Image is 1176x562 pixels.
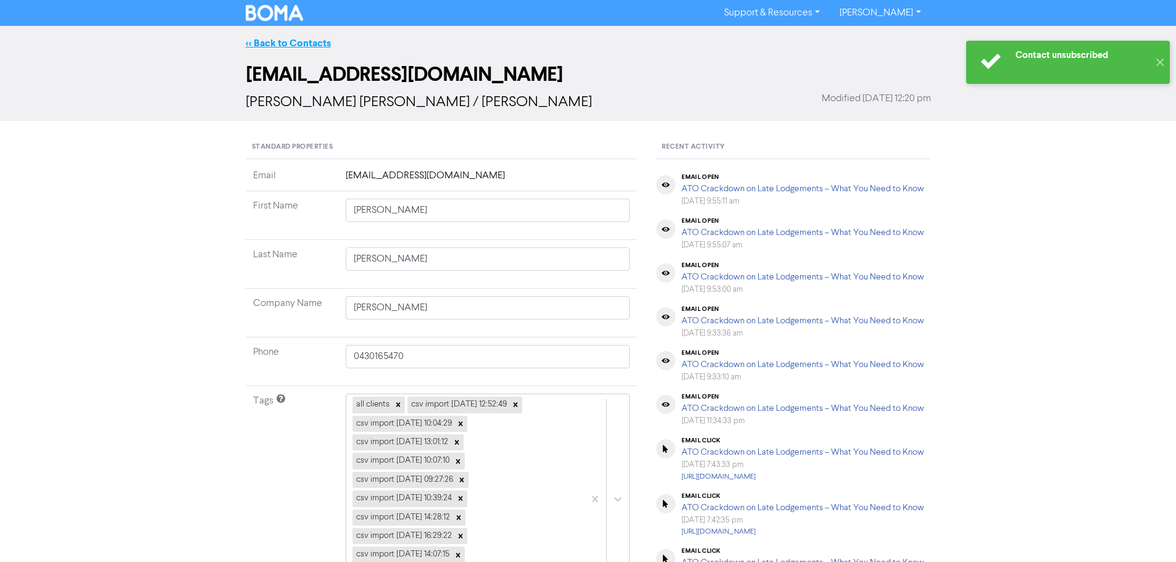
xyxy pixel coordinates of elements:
div: email open [682,262,924,269]
span: [PERSON_NAME] [PERSON_NAME] / [PERSON_NAME] [246,95,592,110]
td: First Name [246,191,338,240]
div: Recent Activity [656,136,930,159]
div: [DATE] 9:53:00 am [682,284,924,295]
div: csv import [DATE] 09:27:26 [352,472,455,488]
a: ATO Crackdown on Late Lodgements – What You Need to Know [682,503,924,512]
div: [DATE] 9:33:10 am [682,371,924,383]
a: << Back to Contacts [246,37,331,49]
iframe: Chat Widget [1114,503,1176,562]
td: Last Name [246,240,338,289]
a: Support & Resources [714,3,830,23]
div: csv import [DATE] 14:28:12 [352,510,452,526]
div: email click [682,437,924,444]
a: ATO Crackdown on Late Lodgements – What You Need to Know [682,273,924,281]
span: Modified [DATE] 12:20 pm [822,91,931,106]
div: email click [682,547,924,555]
div: email open [682,173,924,181]
div: [DATE] 9:55:07 am [682,239,924,251]
a: [URL][DOMAIN_NAME] [682,528,756,535]
div: all clients [352,397,391,413]
a: [URL][DOMAIN_NAME] [682,473,756,481]
td: [EMAIL_ADDRESS][DOMAIN_NAME] [338,168,638,191]
div: csv import [DATE] 10:07:10 [352,453,451,469]
td: Company Name [246,289,338,337]
div: Standard Properties [246,136,638,159]
a: ATO Crackdown on Late Lodgements – What You Need to Know [682,228,924,237]
div: Contact unsubscribed [1015,49,1148,62]
div: csv import [DATE] 13:01:12 [352,434,450,450]
a: ATO Crackdown on Late Lodgements – What You Need to Know [682,360,924,369]
a: [PERSON_NAME] [830,3,930,23]
div: email click [682,492,924,500]
img: BOMA Logo [246,5,304,21]
a: ATO Crackdown on Late Lodgements – What You Need to Know [682,448,924,457]
div: csv import [DATE] 10:39:24 [352,490,454,506]
div: email open [682,393,924,400]
div: email open [682,305,924,313]
td: Phone [246,337,338,386]
a: ATO Crackdown on Late Lodgements – What You Need to Know [682,316,924,325]
div: [DATE] 7:43:33 pm [682,459,924,471]
div: [DATE] 7:42:35 pm [682,514,924,526]
td: Email [246,168,338,191]
a: ATO Crackdown on Late Lodgements – What You Need to Know [682,404,924,413]
div: [DATE] 9:55:11 am [682,196,924,207]
div: csv import [DATE] 10:04:29 [352,416,454,432]
div: [DATE] 9:33:36 am [682,328,924,339]
a: ATO Crackdown on Late Lodgements – What You Need to Know [682,184,924,193]
div: csv import [DATE] 16:29:22 [352,528,454,544]
div: csv import [DATE] 12:52:49 [407,397,509,413]
div: [DATE] 11:34:33 pm [682,415,924,427]
div: email open [682,349,924,357]
div: email open [682,217,924,225]
h2: [EMAIL_ADDRESS][DOMAIN_NAME] [246,63,931,86]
